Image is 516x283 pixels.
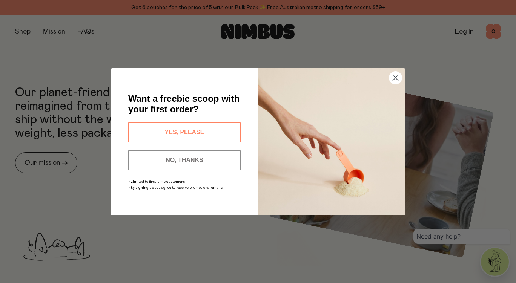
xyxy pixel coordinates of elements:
button: YES, PLEASE [128,122,241,142]
button: NO, THANKS [128,150,241,170]
span: *Limited to first-time customers [128,180,185,184]
span: Want a freebie scoop with your first order? [128,93,240,114]
button: Close dialog [389,71,402,84]
span: *By signing up you agree to receive promotional emails [128,186,223,190]
img: c0d45117-8e62-4a02-9742-374a5db49d45.jpeg [258,68,405,215]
